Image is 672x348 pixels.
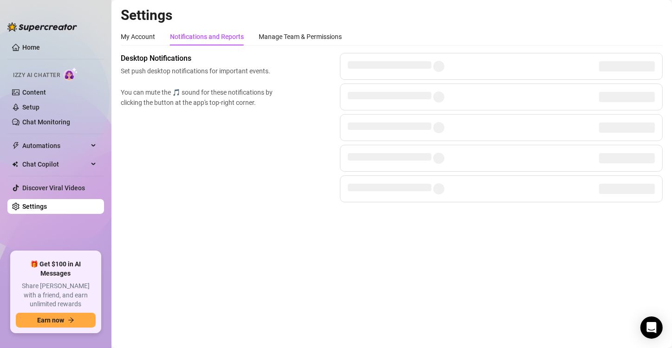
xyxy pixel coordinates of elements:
img: AI Chatter [64,67,78,81]
span: Earn now [37,316,64,324]
span: Set push desktop notifications for important events. [121,66,277,76]
span: thunderbolt [12,142,20,149]
div: My Account [121,32,155,42]
span: Izzy AI Chatter [13,71,60,80]
a: Content [22,89,46,96]
a: Home [22,44,40,51]
a: Discover Viral Videos [22,184,85,192]
a: Setup [22,103,39,111]
img: Chat Copilot [12,161,18,168]
img: logo-BBDzfeDw.svg [7,22,77,32]
a: Settings [22,203,47,210]
span: Automations [22,138,88,153]
button: Earn nowarrow-right [16,313,96,328]
div: Manage Team & Permissions [259,32,342,42]
span: Share [PERSON_NAME] with a friend, and earn unlimited rewards [16,282,96,309]
h2: Settings [121,6,663,24]
a: Chat Monitoring [22,118,70,126]
span: You can mute the 🎵 sound for these notifications by clicking the button at the app's top-right co... [121,87,277,108]
div: Notifications and Reports [170,32,244,42]
span: Chat Copilot [22,157,88,172]
div: Open Intercom Messenger [640,316,663,339]
span: arrow-right [68,317,74,323]
span: 🎁 Get $100 in AI Messages [16,260,96,278]
span: Desktop Notifications [121,53,277,64]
